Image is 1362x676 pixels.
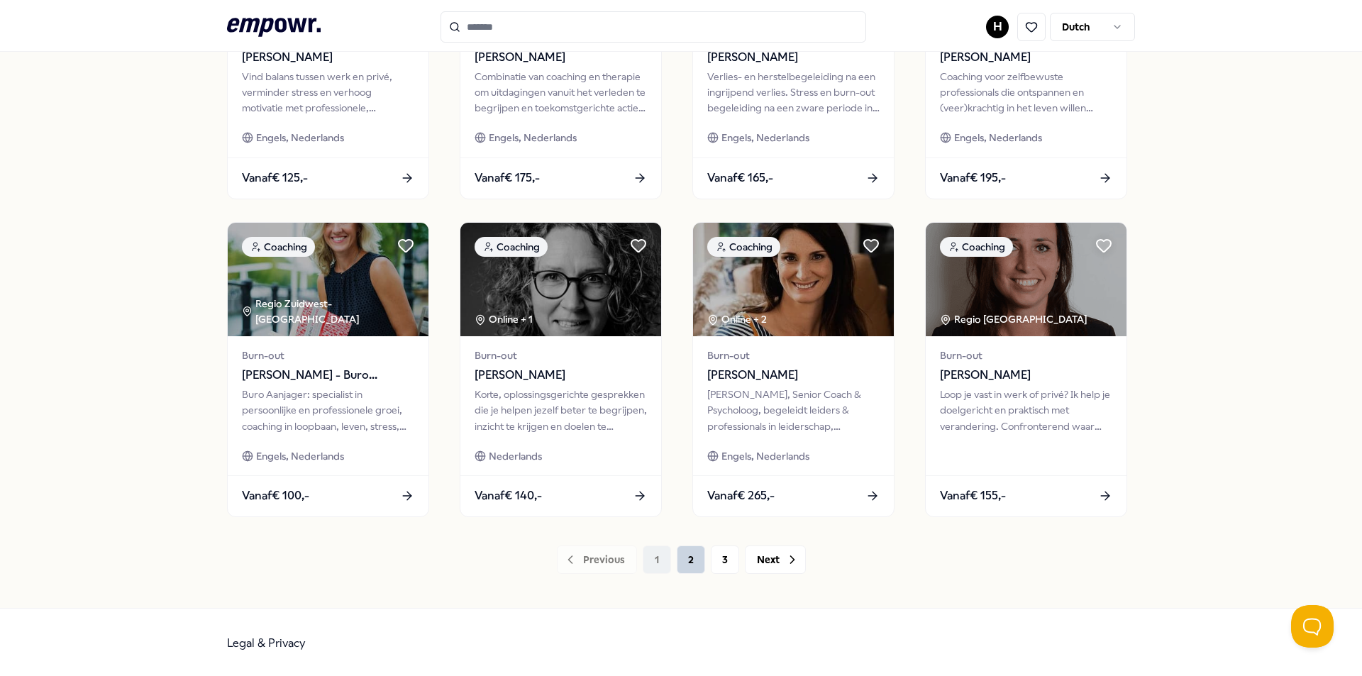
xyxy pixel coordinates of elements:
span: Burn-out [940,348,1112,363]
div: Coaching voor zelfbewuste professionals die ontspannen en (veer)krachtig in het leven willen staan. [940,69,1112,116]
span: Engels, Nederlands [256,130,344,145]
div: Coaching [940,237,1013,257]
div: Korte, oplossingsgerichte gesprekken die je helpen jezelf beter te begrijpen, inzicht te krijgen ... [475,387,647,434]
span: Vanaf € 265,- [707,487,775,505]
span: Vanaf € 175,- [475,169,540,187]
span: [PERSON_NAME] [475,48,647,67]
div: Coaching [242,237,315,257]
iframe: Help Scout Beacon - Open [1291,605,1334,648]
div: Regio Zuidwest-[GEOGRAPHIC_DATA] [242,296,428,328]
div: Coaching [707,237,780,257]
span: Engels, Nederlands [721,448,809,464]
span: Vanaf € 100,- [242,487,309,505]
span: Engels, Nederlands [954,130,1042,145]
button: 3 [711,545,739,574]
span: [PERSON_NAME] [475,366,647,384]
span: [PERSON_NAME] [940,366,1112,384]
span: Engels, Nederlands [721,130,809,145]
span: Engels, Nederlands [489,130,577,145]
div: Verlies- en herstelbegeleiding na een ingrijpend verlies. Stress en burn-out begeleiding na een z... [707,69,880,116]
img: package image [926,223,1126,336]
span: Nederlands [489,448,542,464]
div: Online + 2 [707,311,767,327]
div: [PERSON_NAME], Senior Coach & Psycholoog, begeleidt leiders & professionals in leiderschap, loopb... [707,387,880,434]
span: [PERSON_NAME] [242,48,414,67]
a: package imageCoachingRegio [GEOGRAPHIC_DATA] Burn-out[PERSON_NAME]Loop je vast in werk of privé? ... [925,222,1127,517]
div: Loop je vast in werk of privé? Ik help je doelgericht en praktisch met verandering. Confronterend... [940,387,1112,434]
button: H [986,16,1009,38]
span: Vanaf € 155,- [940,487,1006,505]
img: package image [228,223,428,336]
a: Legal & Privacy [227,636,306,650]
span: Vanaf € 195,- [940,169,1006,187]
span: [PERSON_NAME] - Buro Aanjager [242,366,414,384]
span: [PERSON_NAME] [940,48,1112,67]
span: [PERSON_NAME] [707,48,880,67]
div: Regio [GEOGRAPHIC_DATA] [940,311,1090,327]
div: Combinatie van coaching en therapie om uitdagingen vanuit het verleden te begrijpen en toekomstge... [475,69,647,116]
button: Next [745,545,806,574]
span: Burn-out [707,348,880,363]
span: [PERSON_NAME] [707,366,880,384]
img: package image [693,223,894,336]
div: Online + 1 [475,311,533,327]
span: Engels, Nederlands [256,448,344,464]
button: 2 [677,545,705,574]
span: Vanaf € 165,- [707,169,773,187]
div: Coaching [475,237,548,257]
span: Vanaf € 140,- [475,487,542,505]
span: Vanaf € 125,- [242,169,308,187]
a: package imageCoachingRegio Zuidwest-[GEOGRAPHIC_DATA] Burn-out[PERSON_NAME] - Buro AanjagerBuro A... [227,222,429,517]
span: Burn-out [242,348,414,363]
input: Search for products, categories or subcategories [441,11,866,43]
div: Buro Aanjager: specialist in persoonlijke en professionele groei, coaching in loopbaan, leven, st... [242,387,414,434]
span: Burn-out [475,348,647,363]
img: package image [460,223,661,336]
a: package imageCoachingOnline + 2Burn-out[PERSON_NAME][PERSON_NAME], Senior Coach & Psycholoog, beg... [692,222,895,517]
a: package imageCoachingOnline + 1Burn-out[PERSON_NAME]Korte, oplossingsgerichte gesprekken die je h... [460,222,662,517]
div: Vind balans tussen werk en privé, verminder stress en verhoog motivatie met professionele, indivi... [242,69,414,116]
